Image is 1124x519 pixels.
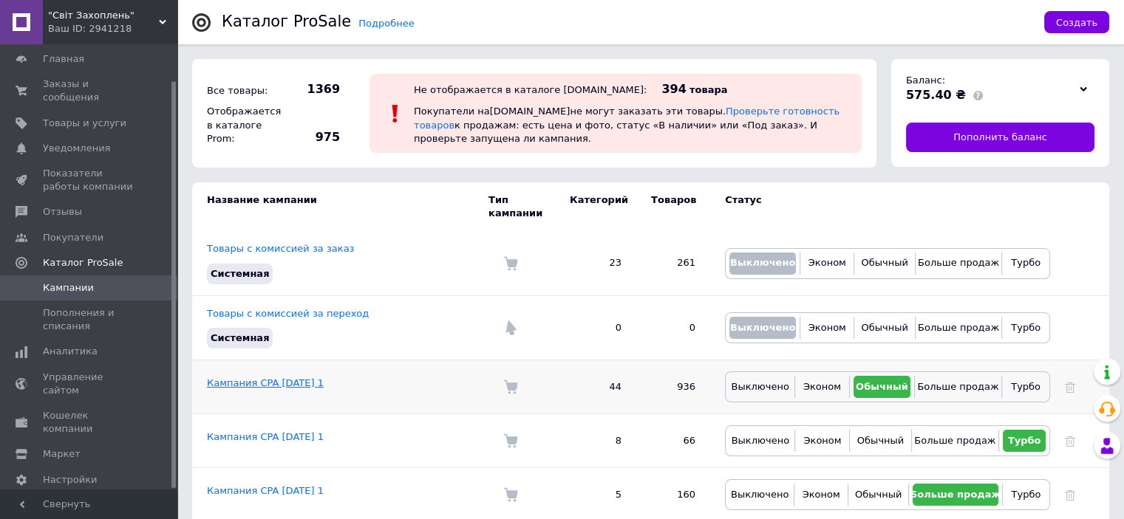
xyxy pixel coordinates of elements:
[1006,376,1046,398] button: Турбо
[858,317,910,339] button: Обычный
[906,123,1094,152] a: Пополнить баланс
[48,22,177,35] div: Ваш ID: 2941218
[414,84,647,95] div: Не отображается в каталоге [DOMAIN_NAME]:
[808,257,846,268] span: Эконом
[916,430,995,452] button: Больше продаж
[856,381,908,392] span: Обычный
[192,182,488,231] td: Название кампании
[207,431,324,442] a: Кампания CPA [DATE] 1
[854,376,910,398] button: Обычный
[910,489,1001,500] span: Больше продаж
[798,484,844,506] button: Эконом
[43,473,97,487] span: Настройки
[731,381,788,392] span: Выключено
[913,484,998,506] button: Больше продаж
[636,182,710,231] td: Товаров
[636,414,710,468] td: 66
[555,231,636,295] td: 23
[1065,489,1075,500] a: Удалить
[1044,11,1109,33] button: Создать
[207,377,324,388] a: Кампания CPA [DATE] 1
[803,381,841,392] span: Эконом
[799,430,845,452] button: Эконом
[854,430,907,452] button: Обычный
[1003,430,1046,452] button: Турбо
[207,485,324,496] a: Кампания CPA [DATE] 1
[855,489,902,500] span: Обычный
[729,430,791,452] button: Выключено
[48,9,159,22] span: "Світ Захоплень"
[861,322,907,333] span: Обычный
[918,322,999,333] span: Больше продаж
[503,320,518,335] img: Комиссия за переход
[43,345,98,358] span: Аналитика
[503,379,518,394] img: Комиссия за заказ
[803,435,841,446] span: Эконом
[731,489,788,500] span: Выключено
[211,332,269,343] span: Системная
[917,381,998,392] span: Больше продаж
[636,360,710,414] td: 936
[43,281,94,295] span: Кампании
[43,256,123,269] span: Каталог ProSale
[1056,17,1097,28] span: Создать
[808,322,846,333] span: Эконом
[503,433,518,448] img: Комиссия за заказ
[358,18,414,29] a: Подробнее
[919,376,998,398] button: Больше продаж
[906,75,945,86] span: Баланс:
[503,256,518,271] img: Комиссия за заказ
[953,131,1047,144] span: Пополнить баланс
[43,371,137,397] span: Управление сайтом
[488,182,555,231] td: Тип кампании
[211,268,269,279] span: Системная
[414,106,839,130] a: Проверьте готовность товаров
[1011,322,1040,333] span: Турбо
[503,487,518,502] img: Комиссия за заказ
[1007,484,1046,506] button: Турбо
[43,142,110,155] span: Уведомления
[799,376,845,398] button: Эконом
[555,414,636,468] td: 8
[804,317,850,339] button: Эконом
[207,243,354,254] a: Товары с комиссией за заказ
[1011,257,1040,268] span: Турбо
[636,295,710,360] td: 0
[857,435,904,446] span: Обычный
[384,103,406,125] img: :exclamation:
[43,205,82,219] span: Отзывы
[918,257,999,268] span: Больше продаж
[730,257,795,268] span: Выключено
[914,435,995,446] span: Больше продаж
[1008,435,1041,446] span: Турбо
[207,308,369,319] a: Товары с комиссией за переход
[43,306,137,333] span: Пополнения и списания
[803,489,840,500] span: Эконом
[729,317,796,339] button: Выключено
[919,252,998,275] button: Больше продаж
[43,117,126,130] span: Товары и услуги
[43,231,103,244] span: Покупатели
[414,106,839,143] span: Покупатели на [DOMAIN_NAME] не могут заказать эти товары. к продажам: есть цена и фото, статус «В...
[636,231,710,295] td: 261
[919,317,998,339] button: Больше продаж
[1006,252,1046,275] button: Турбо
[1011,489,1040,500] span: Турбо
[852,484,905,506] button: Обычный
[555,182,636,231] td: Категорий
[689,84,728,95] span: товара
[729,376,791,398] button: Выключено
[729,484,790,506] button: Выключено
[906,88,966,102] span: 575.40 ₴
[43,78,137,104] span: Заказы и сообщения
[858,252,910,275] button: Обычный
[43,447,81,461] span: Маркет
[203,101,285,149] div: Отображается в каталоге Prom:
[555,360,636,414] td: 44
[729,252,796,275] button: Выключено
[1065,435,1075,446] a: Удалить
[288,129,340,145] span: 975
[43,52,84,66] span: Главная
[730,322,795,333] span: Выключено
[1065,381,1075,392] a: Удалить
